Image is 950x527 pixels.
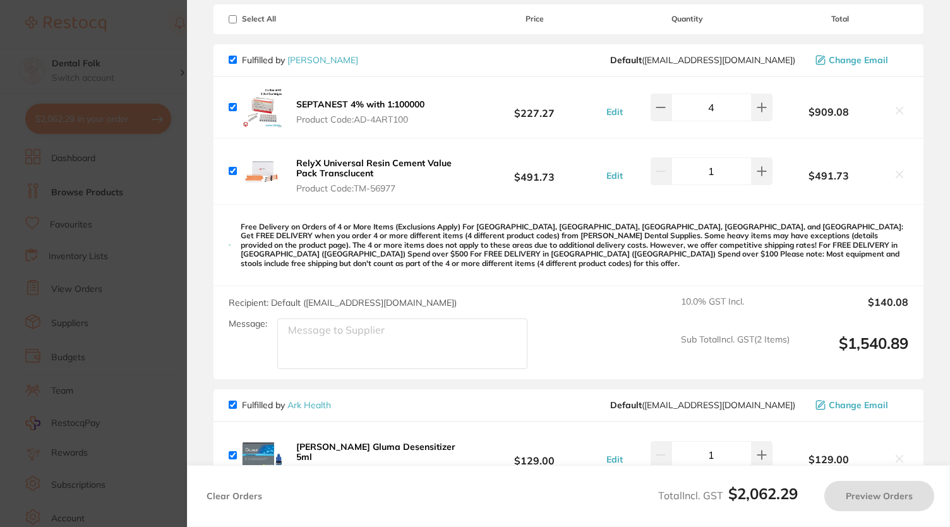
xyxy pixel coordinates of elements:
[296,441,455,463] b: [PERSON_NAME] Gluma Desensitizer 5ml
[610,399,642,411] b: Default
[467,444,603,467] b: $129.00
[812,54,908,66] button: Change Email
[467,95,603,119] b: $227.27
[292,441,467,478] button: [PERSON_NAME] Gluma Desensitizer 5ml Product Code:300002
[603,15,773,23] span: Quantity
[242,87,282,128] img: eGlwcDU4cQ
[296,114,424,124] span: Product Code: AD-4ART100
[800,334,908,369] output: $1,540.89
[241,222,908,268] p: Free Delivery on Orders of 4 or More Items (Exclusions Apply) For [GEOGRAPHIC_DATA], [GEOGRAPHIC_...
[467,15,603,23] span: Price
[603,170,627,181] button: Edit
[242,55,358,65] p: Fulfilled by
[773,15,908,23] span: Total
[681,296,790,324] span: 10.0 % GST Incl.
[728,484,798,503] b: $2,062.29
[229,318,267,329] label: Message:
[296,183,463,193] span: Product Code: TM-56977
[287,399,331,411] a: Ark Health
[203,481,266,511] button: Clear Orders
[824,481,934,511] button: Preview Orders
[610,55,795,65] span: save@adamdental.com.au
[292,157,467,194] button: RelyX Universal Resin Cement Value Pack Transclucent Product Code:TM-56977
[658,489,798,502] span: Total Incl. GST
[229,15,355,23] span: Select All
[242,400,331,410] p: Fulfilled by
[603,454,627,465] button: Edit
[603,106,627,118] button: Edit
[610,400,795,410] span: cch@arkhealth.com.au
[467,159,603,183] b: $491.73
[773,106,886,118] b: $909.08
[773,170,886,181] b: $491.73
[829,400,888,410] span: Change Email
[296,157,452,179] b: RelyX Universal Resin Cement Value Pack Transclucent
[610,54,642,66] b: Default
[829,55,888,65] span: Change Email
[242,435,282,475] img: c2VpejF5Zg
[242,151,282,191] img: djJtc21vZg
[812,399,908,411] button: Change Email
[773,454,886,465] b: $129.00
[800,296,908,324] output: $140.08
[287,54,358,66] a: [PERSON_NAME]
[296,99,424,110] b: SEPTANEST 4% with 1:100000
[681,334,790,369] span: Sub Total Incl. GST ( 2 Items)
[292,99,428,125] button: SEPTANEST 4% with 1:100000 Product Code:AD-4ART100
[229,297,457,308] span: Recipient: Default ( [EMAIL_ADDRESS][DOMAIN_NAME] )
